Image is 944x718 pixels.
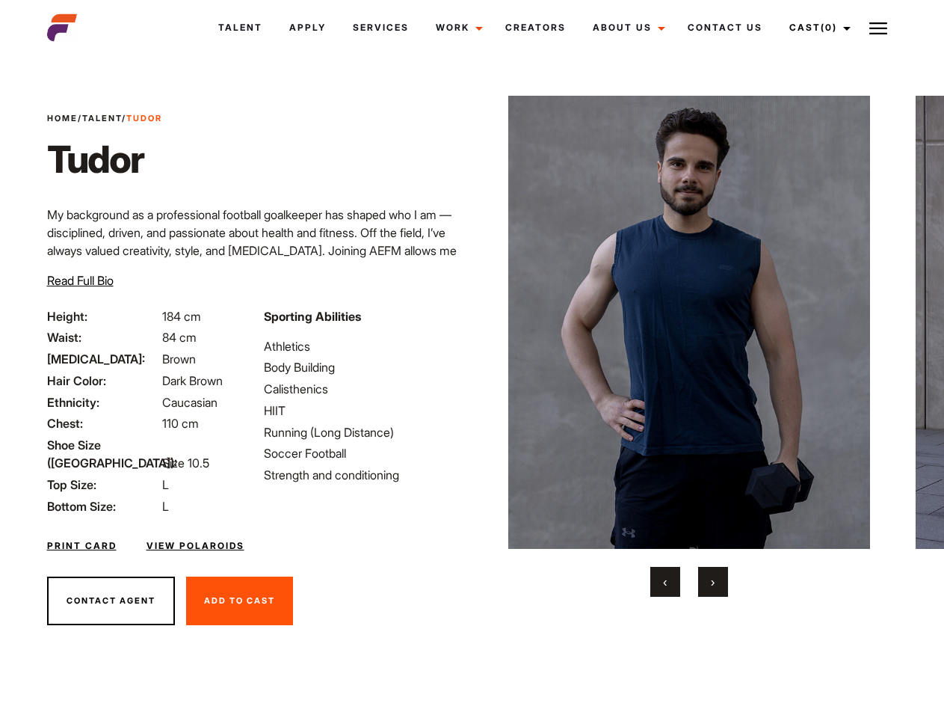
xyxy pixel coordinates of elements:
[674,7,776,48] a: Contact Us
[492,7,579,48] a: Creators
[47,476,159,494] span: Top Size:
[47,393,159,411] span: Ethnicity:
[47,112,162,125] span: / /
[47,436,159,472] span: Shoe Size ([GEOGRAPHIC_DATA]):
[47,328,159,346] span: Waist:
[47,271,114,289] button: Read Full Bio
[82,113,122,123] a: Talent
[339,7,422,48] a: Services
[47,539,117,553] a: Print Card
[579,7,674,48] a: About Us
[162,416,199,431] span: 110 cm
[126,113,162,123] strong: Tudor
[47,113,78,123] a: Home
[205,7,276,48] a: Talent
[869,19,887,37] img: Burger icon
[186,577,293,626] button: Add To Cast
[47,307,159,325] span: Height:
[264,466,463,484] li: Strength and conditioning
[264,444,463,462] li: Soccer Football
[47,13,77,43] img: cropped-aefm-brand-fav-22-square.png
[162,330,197,345] span: 84 cm
[264,358,463,376] li: Body Building
[47,577,175,626] button: Contact Agent
[264,402,463,420] li: HIIT
[162,395,218,410] span: Caucasian
[146,539,244,553] a: View Polaroids
[264,380,463,398] li: Calisthenics
[422,7,492,48] a: Work
[264,309,361,324] strong: Sporting Abilities
[264,423,463,441] li: Running (Long Distance)
[47,273,114,288] span: Read Full Bio
[162,373,223,388] span: Dark Brown
[821,22,837,33] span: (0)
[204,595,275,606] span: Add To Cast
[162,352,196,366] span: Brown
[711,574,715,589] span: Next
[276,7,339,48] a: Apply
[162,499,169,514] span: L
[47,206,463,295] p: My background as a professional football goalkeeper has shaped who I am — disciplined, driven, an...
[162,309,201,324] span: 184 cm
[47,350,159,368] span: [MEDICAL_DATA]:
[663,574,667,589] span: Previous
[47,497,159,515] span: Bottom Size:
[264,337,463,355] li: Athletics
[162,477,169,492] span: L
[47,372,159,390] span: Hair Color:
[47,137,162,182] h1: Tudor
[162,455,209,470] span: Size 10.5
[47,414,159,432] span: Chest:
[776,7,860,48] a: Cast(0)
